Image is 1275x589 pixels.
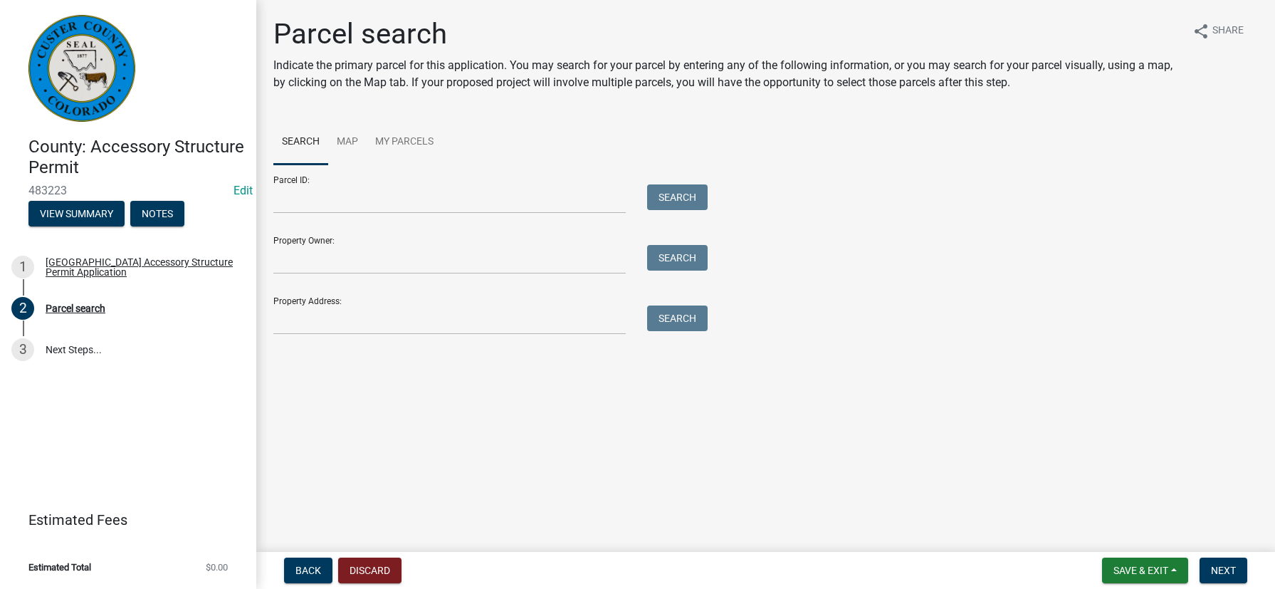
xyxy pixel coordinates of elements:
span: Share [1212,23,1244,40]
h1: Parcel search [273,17,1181,51]
a: Estimated Fees [11,506,234,534]
button: Search [647,184,708,210]
button: Back [284,558,332,583]
button: Search [647,245,708,271]
span: Back [295,565,321,576]
img: Custer County, Colorado [28,15,135,122]
i: share [1192,23,1210,40]
button: Search [647,306,708,331]
button: Save & Exit [1102,558,1188,583]
a: Search [273,120,328,165]
div: 3 [11,338,34,361]
span: $0.00 [206,563,228,572]
button: View Summary [28,201,125,226]
a: Edit [234,184,253,197]
span: Next [1211,565,1236,576]
span: Save & Exit [1113,565,1168,576]
div: 2 [11,297,34,320]
button: shareShare [1181,17,1255,45]
button: Next [1200,558,1247,583]
div: [GEOGRAPHIC_DATA] Accessory Structure Permit Application [46,257,234,277]
p: Indicate the primary parcel for this application. You may search for your parcel by entering any ... [273,57,1181,91]
button: Discard [338,558,402,583]
h4: County: Accessory Structure Permit [28,137,245,178]
div: 1 [11,256,34,278]
wm-modal-confirm: Notes [130,209,184,220]
a: My Parcels [367,120,442,165]
span: Estimated Total [28,563,91,572]
wm-modal-confirm: Summary [28,209,125,220]
div: Parcel search [46,303,105,313]
a: Map [328,120,367,165]
button: Notes [130,201,184,226]
span: 483223 [28,184,228,197]
wm-modal-confirm: Edit Application Number [234,184,253,197]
